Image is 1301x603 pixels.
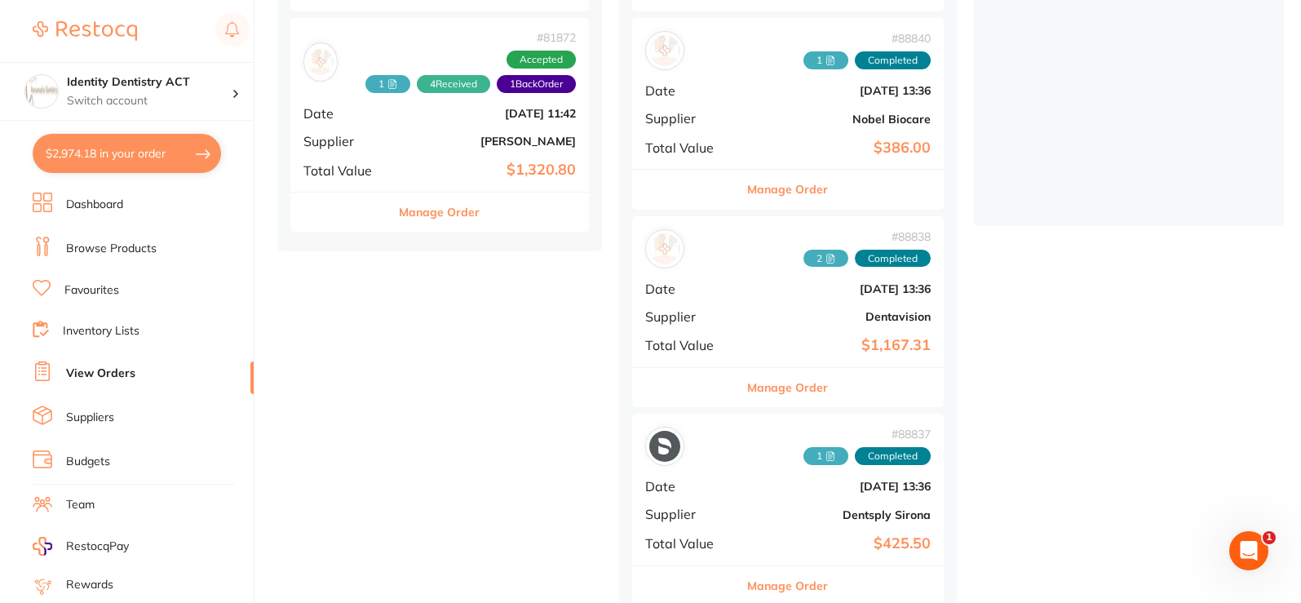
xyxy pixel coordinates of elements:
[365,75,410,93] span: Received
[749,310,931,323] b: Dentavision
[749,337,931,354] b: $1,167.31
[645,479,736,494] span: Date
[749,113,931,126] b: Nobel Biocare
[747,368,828,407] button: Manage Order
[399,193,480,232] button: Manage Order
[649,233,680,264] img: Dentavision
[749,508,931,521] b: Dentsply Sirona
[855,447,931,465] span: Completed
[338,31,576,44] span: # 81872
[855,250,931,268] span: Completed
[749,140,931,157] b: $386.00
[645,83,736,98] span: Date
[649,431,680,462] img: Dentsply Sirona
[417,75,490,93] span: Received
[64,282,119,299] a: Favourites
[66,577,113,593] a: Rewards
[66,366,135,382] a: View Orders
[290,18,589,232] div: Henry Schein Halas#818721 4Received1BackOrderAcceptedDate[DATE] 11:42Supplier[PERSON_NAME]Total V...
[497,75,576,93] span: Back orders
[308,49,334,75] img: Henry Schein Halas
[1229,531,1268,570] iframe: Intercom live chat
[403,107,576,120] b: [DATE] 11:42
[67,74,232,91] h4: Identity Dentistry ACT
[33,12,137,50] a: Restocq Logo
[803,32,931,45] span: # 88840
[749,535,931,552] b: $425.50
[66,410,114,426] a: Suppliers
[749,282,931,295] b: [DATE] 13:36
[66,497,95,513] a: Team
[403,135,576,148] b: [PERSON_NAME]
[803,250,848,268] span: Received
[507,51,576,69] span: Accepted
[645,309,736,324] span: Supplier
[33,537,52,556] img: RestocqPay
[645,536,736,551] span: Total Value
[33,21,137,41] img: Restocq Logo
[803,230,931,243] span: # 88838
[645,111,736,126] span: Supplier
[747,170,828,209] button: Manage Order
[33,537,129,556] a: RestocqPay
[645,282,736,296] span: Date
[645,140,736,155] span: Total Value
[1263,531,1276,544] span: 1
[66,197,123,213] a: Dashboard
[645,338,736,352] span: Total Value
[25,75,58,108] img: Identity Dentistry ACT
[803,447,848,465] span: Received
[33,134,221,173] button: $2,974.18 in your order
[749,480,931,493] b: [DATE] 13:36
[303,134,390,149] span: Supplier
[63,323,139,339] a: Inventory Lists
[649,35,680,66] img: Nobel Biocare
[66,241,157,257] a: Browse Products
[749,84,931,97] b: [DATE] 13:36
[645,507,736,521] span: Supplier
[67,93,232,109] p: Switch account
[803,428,931,441] span: # 88837
[403,162,576,179] b: $1,320.80
[803,51,848,69] span: Received
[66,539,129,555] span: RestocqPay
[855,51,931,69] span: Completed
[66,454,110,470] a: Budgets
[303,163,390,178] span: Total Value
[303,106,390,121] span: Date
